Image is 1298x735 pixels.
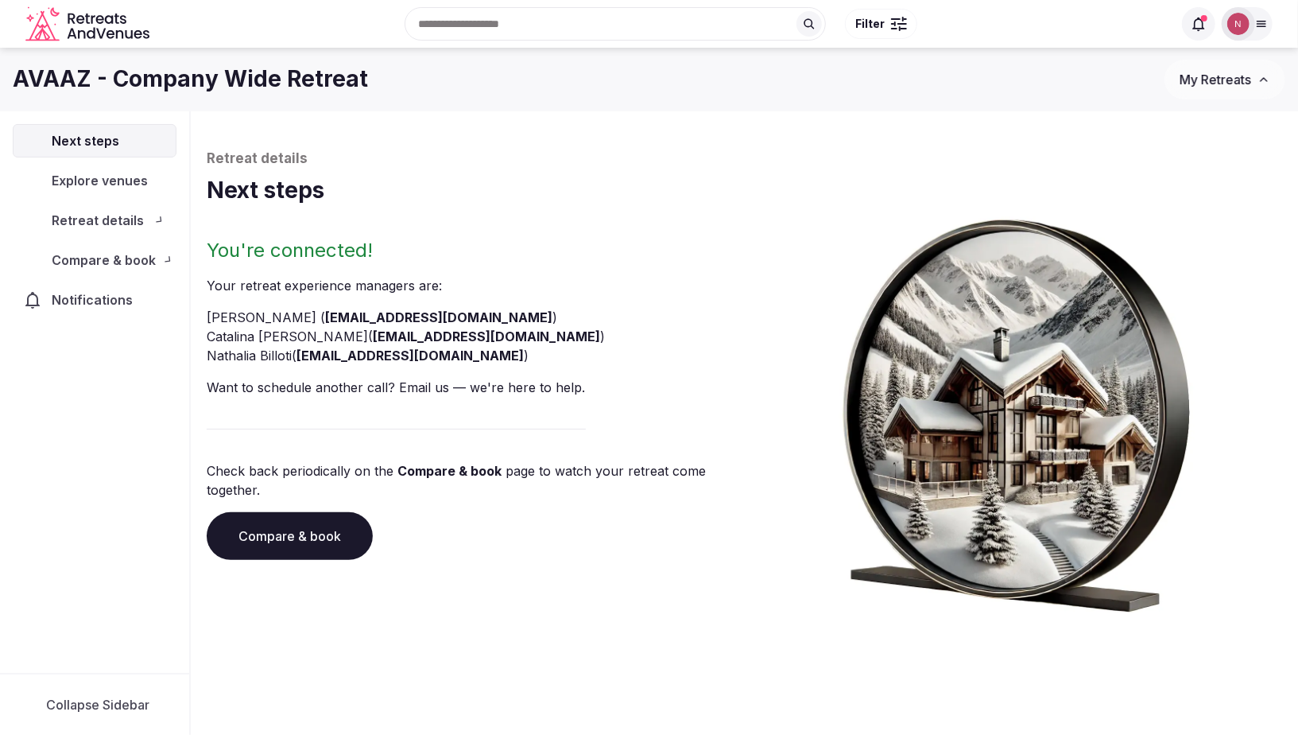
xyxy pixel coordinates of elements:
li: Catalina [PERSON_NAME] ( ) [207,327,738,346]
a: [EMAIL_ADDRESS][DOMAIN_NAME] [296,348,524,364]
span: Explore venues [52,171,154,190]
span: Filter [855,16,885,32]
a: [EMAIL_ADDRESS][DOMAIN_NAME] [373,329,600,344]
li: [PERSON_NAME] ( ) [207,308,738,327]
span: My Retreats [1180,72,1251,87]
a: [EMAIL_ADDRESS][DOMAIN_NAME] [325,309,552,325]
h1: Next steps [207,175,1282,206]
h2: You're connected! [207,238,738,263]
span: Next steps [52,131,126,150]
img: Nathalia Bilotti [1227,13,1250,35]
a: Notifications [13,283,176,317]
span: Notifications [52,290,139,309]
p: Retreat details [207,150,1282,169]
p: Check back periodically on the page to watch your retreat come together. [207,461,738,500]
button: My Retreats [1164,60,1285,99]
a: Explore venues [13,164,176,197]
button: Collapse Sidebar [13,687,176,722]
span: Collapse Sidebar [46,697,149,713]
span: Retreat details [52,211,144,230]
img: Winter chalet retreat in picture frame [815,206,1219,612]
p: Want to schedule another call? Email us — we're here to help. [207,378,738,397]
a: Next steps [13,124,176,157]
a: Visit the homepage [25,6,153,42]
p: Your retreat experience manager s are : [207,276,738,295]
li: Nathalia Billoti ( ) [207,346,738,365]
a: Compare & book [207,512,373,560]
svg: Retreats and Venues company logo [25,6,153,42]
a: Compare & book [397,463,502,479]
span: Compare & book [52,251,156,270]
h1: AVAAZ - Company Wide Retreat [13,64,368,95]
button: Filter [845,9,917,39]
